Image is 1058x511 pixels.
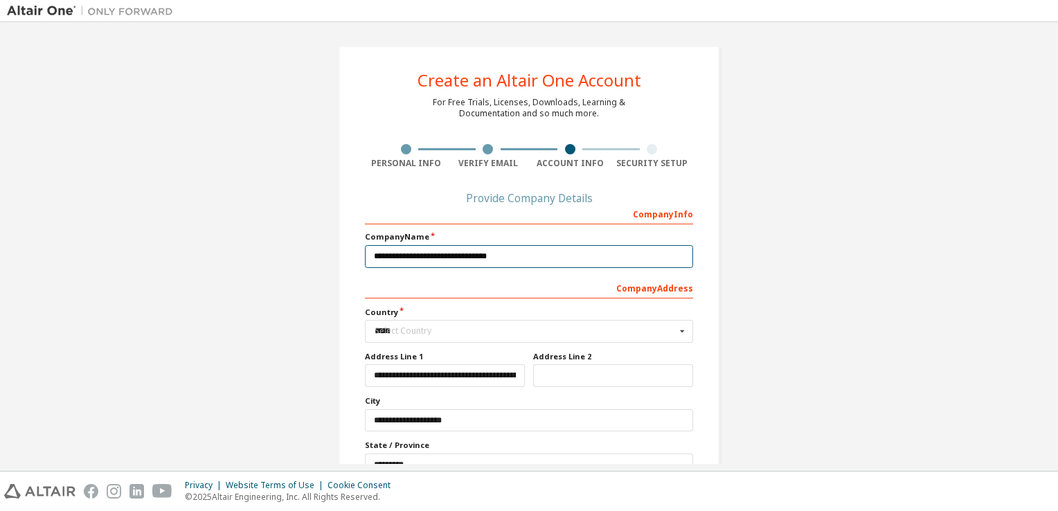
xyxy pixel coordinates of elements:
[185,491,399,503] p: © 2025 Altair Engineering, Inc. All Rights Reserved.
[418,72,641,89] div: Create an Altair One Account
[226,480,328,491] div: Website Terms of Use
[447,158,530,169] div: Verify Email
[365,440,693,451] label: State / Province
[365,276,693,298] div: Company Address
[365,202,693,224] div: Company Info
[433,97,625,119] div: For Free Trials, Licenses, Downloads, Learning & Documentation and so much more.
[185,480,226,491] div: Privacy
[375,327,676,335] div: Select Country
[4,484,75,499] img: altair_logo.svg
[365,158,447,169] div: Personal Info
[107,484,121,499] img: instagram.svg
[365,395,693,406] label: City
[84,484,98,499] img: facebook.svg
[533,351,693,362] label: Address Line 2
[129,484,144,499] img: linkedin.svg
[611,158,694,169] div: Security Setup
[529,158,611,169] div: Account Info
[7,4,180,18] img: Altair One
[365,351,525,362] label: Address Line 1
[365,231,693,242] label: Company Name
[152,484,172,499] img: youtube.svg
[328,480,399,491] div: Cookie Consent
[365,194,693,202] div: Provide Company Details
[365,307,693,318] label: Country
